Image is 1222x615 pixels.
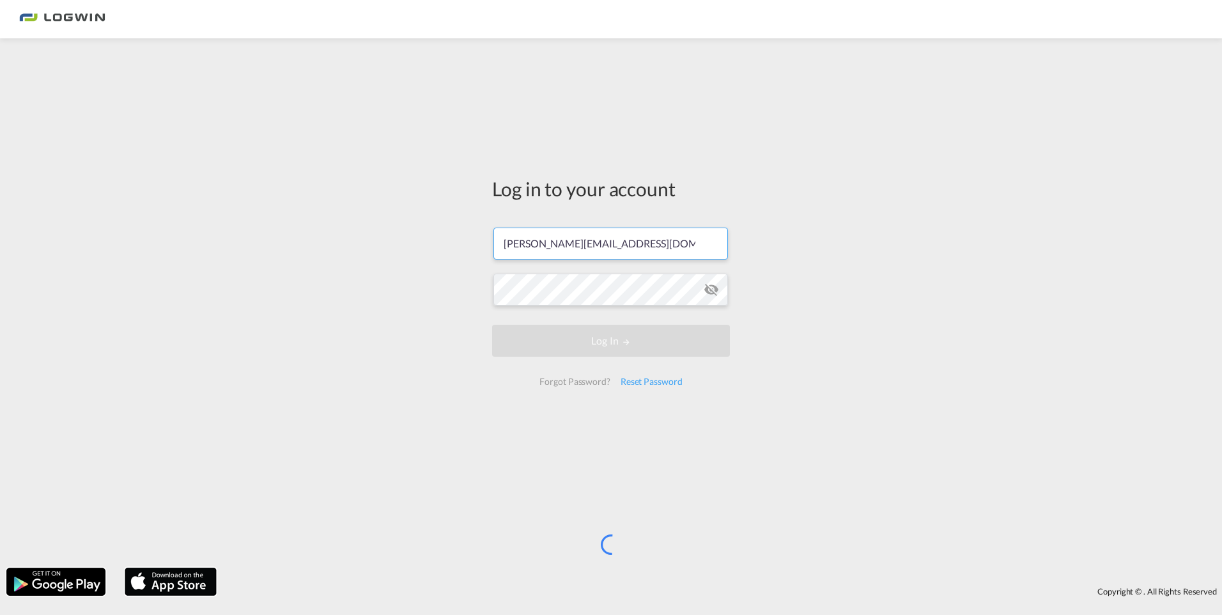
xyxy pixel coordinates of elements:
[534,370,615,393] div: Forgot Password?
[19,5,105,34] img: bc73a0e0d8c111efacd525e4c8ad7d32.png
[493,228,728,260] input: Enter email/phone number
[615,370,688,393] div: Reset Password
[704,282,719,297] md-icon: icon-eye-off
[5,566,107,597] img: google.png
[223,580,1222,602] div: Copyright © . All Rights Reserved
[123,566,218,597] img: apple.png
[492,175,730,202] div: Log in to your account
[492,325,730,357] button: LOGIN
